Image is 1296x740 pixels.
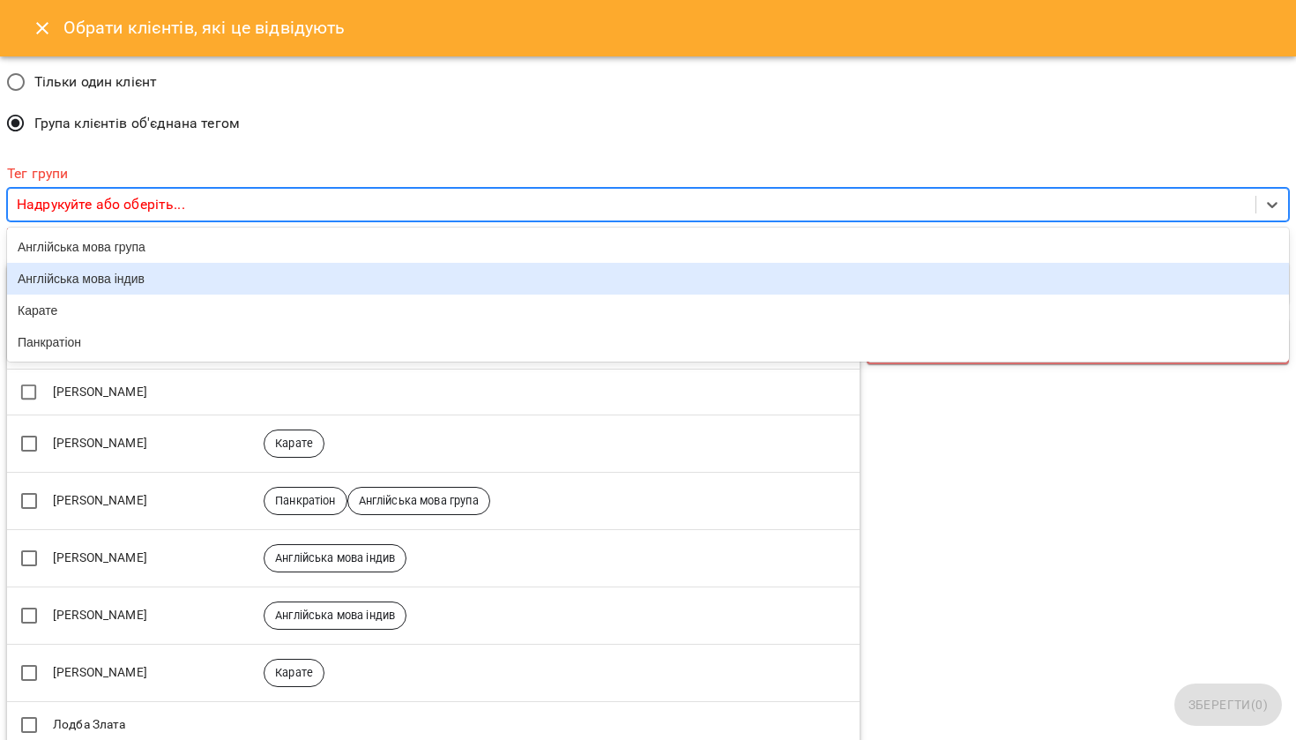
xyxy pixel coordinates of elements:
[264,665,324,681] span: Карате
[7,295,1289,326] div: Карате
[49,645,260,702] td: [PERSON_NAME]
[264,608,406,624] span: Англійська мова індив
[34,71,158,93] span: Тільки один клієнт
[49,587,260,645] td: [PERSON_NAME]
[7,231,1289,263] div: Англійська мова група
[34,113,240,134] span: Група клієнтів об'єднана тегом
[49,473,260,530] td: [PERSON_NAME]
[21,7,63,49] button: Close
[264,493,346,509] span: Панкратіон
[49,370,260,415] td: [PERSON_NAME]
[348,493,489,509] span: Англійська мова група
[49,415,260,473] td: [PERSON_NAME]
[7,167,1289,181] label: Тег групи
[17,194,185,215] p: Надрукуйте або оберіть...
[7,263,1289,295] div: Англійська мова індив
[264,550,406,566] span: Англійська мова індив
[7,226,114,238] b: Тег групи не задано!
[7,326,1289,358] div: Панкратіон
[49,530,260,587] td: [PERSON_NAME]
[63,14,346,41] h6: Обрати клієнтів, які це відвідують
[264,436,324,452] span: Карате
